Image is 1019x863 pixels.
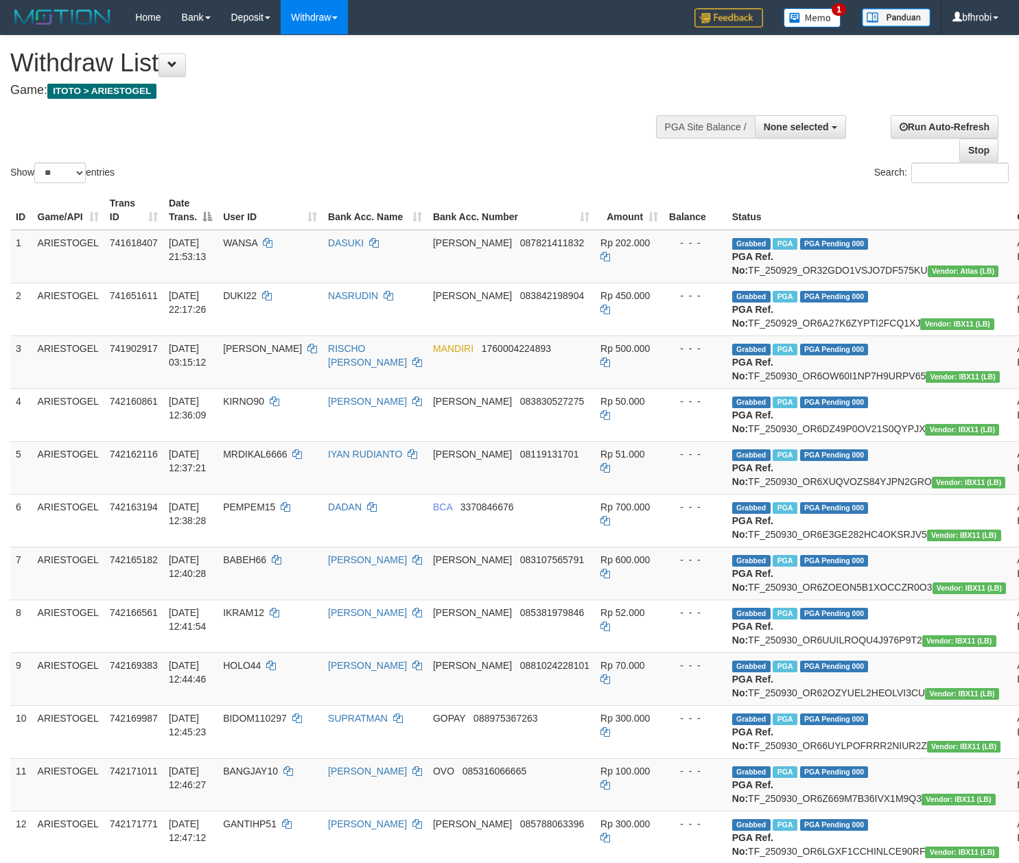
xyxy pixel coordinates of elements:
span: [DATE] 12:38:28 [169,501,207,526]
span: PGA Pending [800,397,869,408]
span: Copy 08119131701 to clipboard [520,449,579,460]
span: Copy 088975367263 to clipboard [473,713,537,724]
span: 742165182 [110,554,158,565]
div: - - - [669,659,721,672]
span: 741618407 [110,237,158,248]
th: Game/API: activate to sort column ascending [32,191,104,230]
span: PGA Pending [800,819,869,831]
span: BIDOM110297 [223,713,287,724]
span: BANGJAY10 [223,766,278,777]
td: ARIESTOGEL [32,758,104,811]
b: PGA Ref. No: [732,568,773,593]
span: Rp 202.000 [600,237,650,248]
th: Date Trans.: activate to sort column descending [163,191,218,230]
th: Status [727,191,1011,230]
img: MOTION_logo.png [10,7,115,27]
span: Vendor URL: https://dashboard.q2checkout.com/secure [928,265,999,277]
span: 742169987 [110,713,158,724]
span: WANSA [223,237,257,248]
span: Vendor URL: https://dashboard.q2checkout.com/secure [922,635,996,647]
td: 2 [10,283,32,335]
b: PGA Ref. No: [732,357,773,381]
td: 10 [10,705,32,758]
span: PGA Pending [800,344,869,355]
span: Vendor URL: https://dashboard.q2checkout.com/secure [927,741,1001,753]
th: Balance [664,191,727,230]
b: PGA Ref. No: [732,304,773,329]
span: Rp 50.000 [600,396,645,407]
b: PGA Ref. No: [732,515,773,540]
span: Copy 085788063396 to clipboard [520,818,584,829]
span: Vendor URL: https://dashboard.q2checkout.com/secure [925,847,999,858]
a: Run Auto-Refresh [891,115,998,139]
span: GANTIHP51 [223,818,277,829]
span: 742160861 [110,396,158,407]
span: Marked by bfhbram [773,397,797,408]
a: IYAN RUDIANTO [328,449,402,460]
td: 5 [10,441,32,494]
th: Bank Acc. Number: activate to sort column ascending [427,191,595,230]
td: 8 [10,600,32,652]
span: [PERSON_NAME] [433,396,512,407]
td: TF_250930_OR66UYLPOFRRR2NIUR2Z [727,705,1011,758]
h1: Withdraw List [10,49,666,77]
span: Grabbed [732,555,771,567]
span: Copy 083107565791 to clipboard [520,554,584,565]
td: TF_250930_OR6E3GE282HC4OKSRJV5 [727,494,1011,547]
span: [DATE] 03:15:12 [169,343,207,368]
span: Grabbed [732,766,771,778]
span: Copy 1760004224893 to clipboard [482,343,551,354]
span: ITOTO > ARIESTOGEL [47,84,156,99]
td: ARIESTOGEL [32,652,104,705]
label: Search: [874,163,1009,183]
th: User ID: activate to sort column ascending [218,191,323,230]
span: GOPAY [433,713,465,724]
td: TF_250930_OR6UUILROQU4J976P9T2 [727,600,1011,652]
span: Grabbed [732,344,771,355]
a: [PERSON_NAME] [328,396,407,407]
td: 4 [10,388,32,441]
td: TF_250930_OR6OW60I1NP7H9URPV65 [727,335,1011,388]
span: [PERSON_NAME] [433,554,512,565]
th: Trans ID: activate to sort column ascending [104,191,163,230]
span: Rp 300.000 [600,818,650,829]
td: TF_250930_OR6DZ49P0OV21S0QYPJX [727,388,1011,441]
span: [PERSON_NAME] [433,660,512,671]
td: ARIESTOGEL [32,230,104,283]
span: [DATE] 12:47:12 [169,818,207,843]
a: RISCHO [PERSON_NAME] [328,343,407,368]
span: Vendor URL: https://dashboard.q2checkout.com/secure [927,530,1001,541]
span: Rp 700.000 [600,501,650,512]
input: Search: [911,163,1009,183]
td: TF_250929_OR32GDO1VSJO7DF575KU [727,230,1011,283]
td: ARIESTOGEL [32,335,104,388]
td: 6 [10,494,32,547]
div: - - - [669,817,721,831]
span: 742163194 [110,501,158,512]
b: PGA Ref. No: [732,621,773,646]
span: 741902917 [110,343,158,354]
td: TF_250930_OR6XUQVOZS84YJPN2GRO [727,441,1011,494]
span: PEMPEM15 [223,501,275,512]
span: Vendor URL: https://dashboard.q2checkout.com/secure [920,318,994,330]
td: TF_250930_OR62OZYUEL2HEOLVI3CU [727,652,1011,705]
td: ARIESTOGEL [32,441,104,494]
span: Copy 0881024228101 to clipboard [520,660,589,671]
td: ARIESTOGEL [32,388,104,441]
span: BABEH66 [223,554,266,565]
td: ARIESTOGEL [32,600,104,652]
a: SUPRATMAN [328,713,388,724]
span: Vendor URL: https://dashboard.q2checkout.com/secure [925,688,999,700]
b: PGA Ref. No: [732,251,773,276]
img: panduan.png [862,8,930,27]
th: Bank Acc. Name: activate to sort column ascending [323,191,427,230]
a: [PERSON_NAME] [328,766,407,777]
span: Marked by bfhbram [773,819,797,831]
div: - - - [669,764,721,778]
span: Grabbed [732,502,771,514]
span: Rp 300.000 [600,713,650,724]
a: Stop [959,139,998,162]
h4: Game: [10,84,666,97]
span: Marked by bfhbram [773,502,797,514]
span: BCA [433,501,452,512]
